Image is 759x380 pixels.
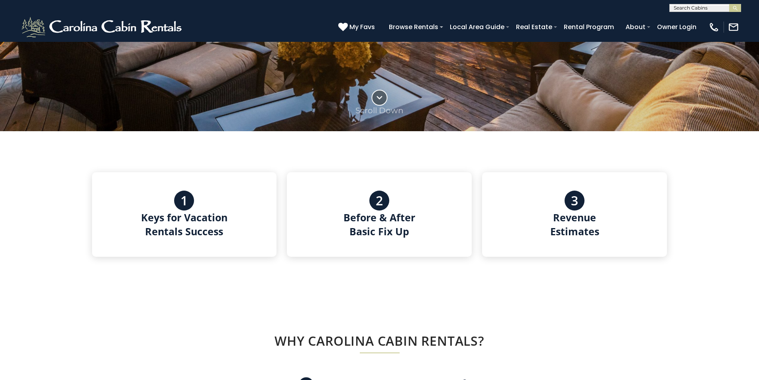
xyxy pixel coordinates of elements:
[129,334,631,348] h2: WHY CAROLINA CABIN RENTALS?
[349,22,375,32] span: My Favs
[343,211,415,238] h4: Before & After Basic Fix Up
[622,20,649,34] a: About
[728,22,739,33] img: mail-regular-white.png
[141,211,228,238] h4: Keys for Vacation Rentals Success
[446,20,508,34] a: Local Area Guide
[338,22,377,32] a: My Favs
[512,20,556,34] a: Real Estate
[180,193,188,208] h3: 1
[550,211,599,238] h4: Revenue Estimates
[571,193,578,208] h3: 3
[355,106,404,115] p: Scroll Down
[653,20,700,34] a: Owner Login
[376,193,383,208] h3: 2
[560,20,618,34] a: Rental Program
[20,15,185,39] img: White-1-2.png
[385,20,442,34] a: Browse Rentals
[708,22,720,33] img: phone-regular-white.png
